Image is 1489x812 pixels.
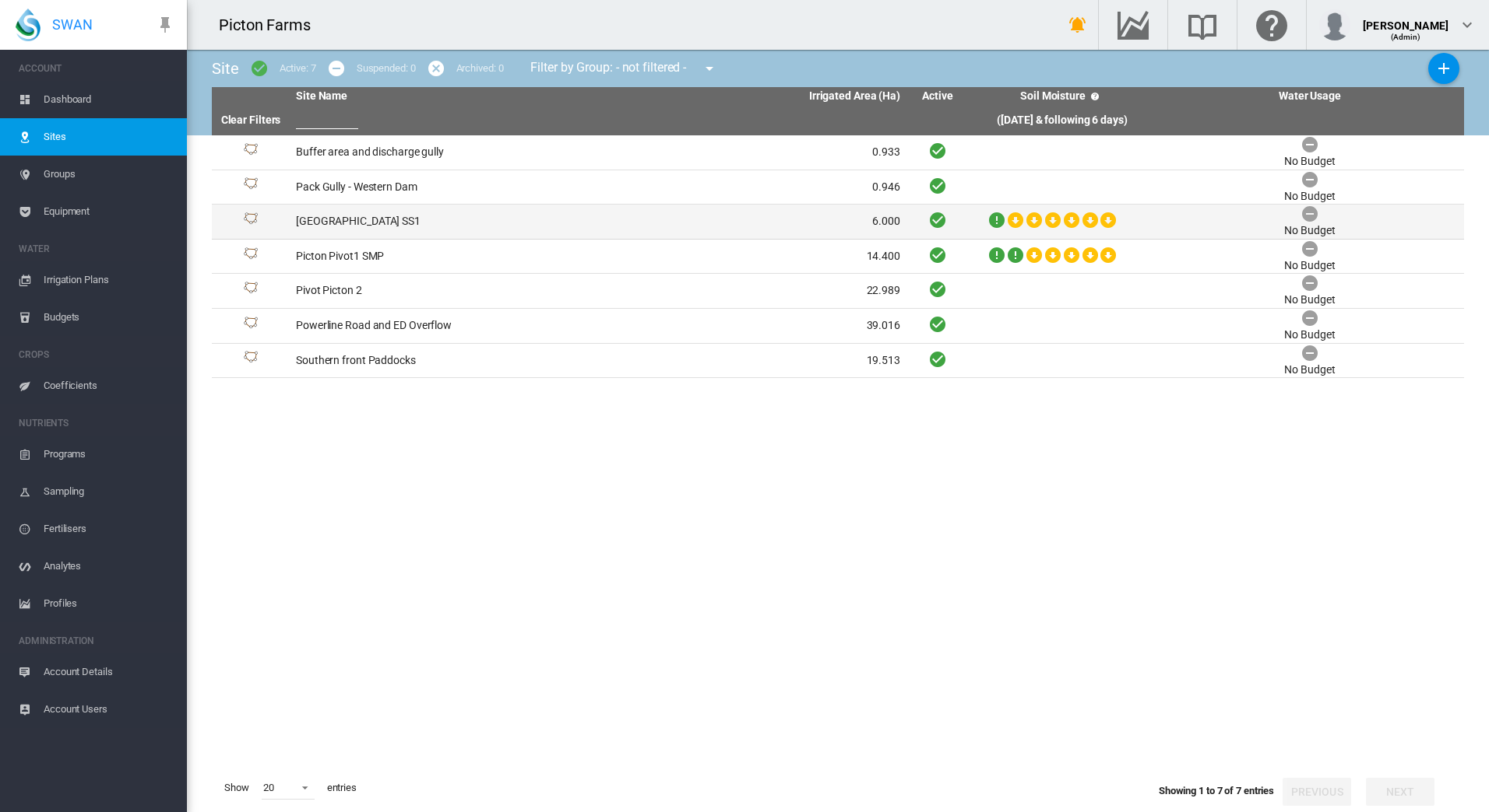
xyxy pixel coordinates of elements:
[598,309,906,343] td: 39.016
[427,59,445,78] md-icon: icon-cancel
[44,299,174,336] span: Budgets
[19,342,174,367] span: CROPS
[212,274,1464,309] tr: Site Id: 33302 Pivot Picton 2 22.989 No Budget
[219,14,325,36] div: Picton Farms
[212,170,1464,205] tr: Site Id: 33311 Pack Gully - Western Dam 0.946 No Budget
[321,775,363,801] span: entries
[1253,16,1290,34] md-icon: Click here for help
[218,351,283,369] div: Site Id: 33317
[1428,53,1459,84] button: Add New Site, define start date
[1284,154,1335,170] div: No Budget
[906,87,969,106] th: Active
[1319,9,1350,40] img: profile.jpg
[969,87,1156,106] th: Soil Moisture
[44,118,174,156] span: Sites
[19,236,174,261] span: WATER
[212,240,1464,275] tr: Site Id: 19650 Picton Pivot1 SMP 14.400 No Budget
[16,9,40,41] img: SWAN-Landscape-Logo-Colour-drop.png
[218,317,283,335] div: Site Id: 33315
[19,628,174,653] span: ADMINISTRATION
[1366,778,1434,806] button: Next
[44,585,174,622] span: Profiles
[218,282,283,300] div: Site Id: 33302
[1159,785,1274,796] span: Showing 1 to 7 of 7 entries
[1284,258,1335,274] div: No Budget
[241,143,260,162] img: 1.svg
[212,309,1464,344] tr: Site Id: 33315 Powerline Road and ED Overflow 39.016 No Budget
[598,240,906,274] td: 14.400
[241,212,260,231] img: 1.svg
[241,351,260,369] img: 1.svg
[1156,87,1464,106] th: Water Usage
[44,436,174,473] span: Programs
[212,344,1464,379] tr: Site Id: 33317 Southern front Paddocks 19.513 No Budget
[598,87,906,106] th: Irrigated Area (Ha)
[290,135,598,170] td: Buffer area and discharge gully
[598,344,906,378] td: 19.513
[218,247,283,266] div: Site Id: 19650
[1086,87,1104,106] md-icon: icon-help-circle
[1458,16,1477,34] md-icon: icon-chevron-down
[290,87,598,106] th: Site Name
[280,61,316,75] div: Active: 7
[218,775,255,801] span: Show
[44,473,174,510] span: Sampling
[19,56,174,81] span: ACCOUNT
[218,212,283,231] div: Site Id: 33313
[1363,12,1449,27] div: [PERSON_NAME]
[1184,16,1221,34] md-icon: Search the knowledge base
[19,411,174,436] span: NUTRIENTS
[598,170,906,205] td: 0.946
[241,317,260,335] img: 1.svg
[969,106,1156,135] th: ([DATE] & following 6 days)
[598,274,906,308] td: 22.989
[694,53,725,84] button: icon-menu-down
[1284,327,1335,343] div: No Budget
[44,367,174,404] span: Coefficients
[357,61,416,75] div: Suspended: 0
[1068,16,1087,34] md-icon: icon-bell-ring
[44,691,174,728] span: Account Users
[44,261,174,299] span: Irrigation Plans
[44,193,174,230] span: Equipment
[1284,362,1335,378] div: No Budget
[44,548,174,585] span: Analytes
[1391,33,1421,41] span: (Admin)
[598,205,906,239] td: 6.000
[598,135,906,170] td: 0.933
[250,59,269,78] md-icon: icon-checkbox-marked-circle
[44,510,174,548] span: Fertilisers
[241,282,260,300] img: 1.svg
[44,653,174,691] span: Account Details
[156,16,174,34] md-icon: icon-pin
[1062,9,1093,40] button: icon-bell-ring
[456,61,504,75] div: Archived: 0
[290,309,598,343] td: Powerline Road and ED Overflow
[290,240,598,274] td: Picton Pivot1 SMP
[1284,223,1335,239] div: No Budget
[221,114,281,126] a: Clear Filters
[52,15,93,34] span: SWAN
[218,143,283,162] div: Site Id: 23646
[263,782,274,793] div: 20
[241,247,260,266] img: 1.svg
[290,205,598,239] td: [GEOGRAPHIC_DATA] SS1
[1114,16,1152,34] md-icon: Go to the Data Hub
[1284,189,1335,205] div: No Budget
[44,81,174,118] span: Dashboard
[212,135,1464,170] tr: Site Id: 23646 Buffer area and discharge gully 0.933 No Budget
[241,177,260,196] img: 1.svg
[1284,292,1335,308] div: No Budget
[519,53,730,84] div: Filter by Group: - not filtered -
[290,344,598,378] td: Southern front Paddocks
[700,59,719,78] md-icon: icon-menu-down
[1283,778,1351,806] button: Previous
[212,59,239,78] span: Site
[290,274,598,308] td: Pivot Picton 2
[212,205,1464,240] tr: Site Id: 33313 [GEOGRAPHIC_DATA] SS1 6.000 No Budget
[218,177,283,196] div: Site Id: 33311
[1434,59,1453,78] md-icon: icon-plus
[44,156,174,193] span: Groups
[290,170,598,205] td: Pack Gully - Western Dam
[327,59,346,78] md-icon: icon-minus-circle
